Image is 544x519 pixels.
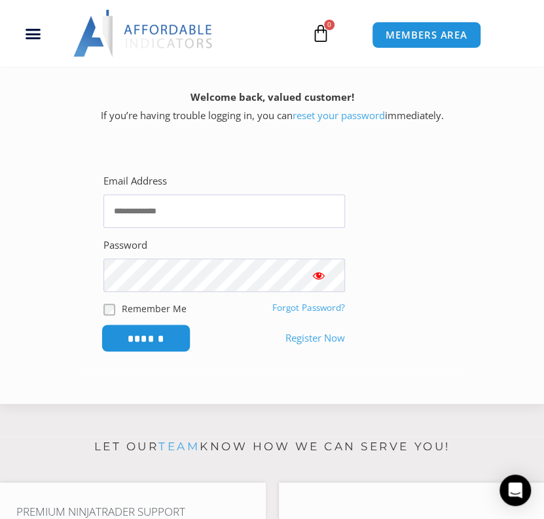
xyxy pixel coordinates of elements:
a: MEMBERS AREA [372,22,481,48]
div: Menu Toggle [6,21,60,46]
a: Register Now [285,329,345,348]
a: reset your password [293,109,385,122]
a: Forgot Password? [272,302,345,313]
a: team [158,440,200,453]
strong: Welcome back, valued customer! [190,90,354,103]
div: Open Intercom Messenger [499,474,531,506]
label: Email Address [103,172,167,190]
label: Remember Me [122,302,187,315]
label: Password [103,236,147,255]
span: 0 [324,20,335,30]
a: 0 [292,14,350,52]
img: LogoAI | Affordable Indicators – NinjaTrader [73,10,214,57]
p: If you’re having trouble logging in, you can immediately. [23,88,521,125]
span: MEMBERS AREA [386,30,467,40]
h4: Premium NinjaTrader Support [16,505,249,518]
button: Show password [293,259,345,291]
